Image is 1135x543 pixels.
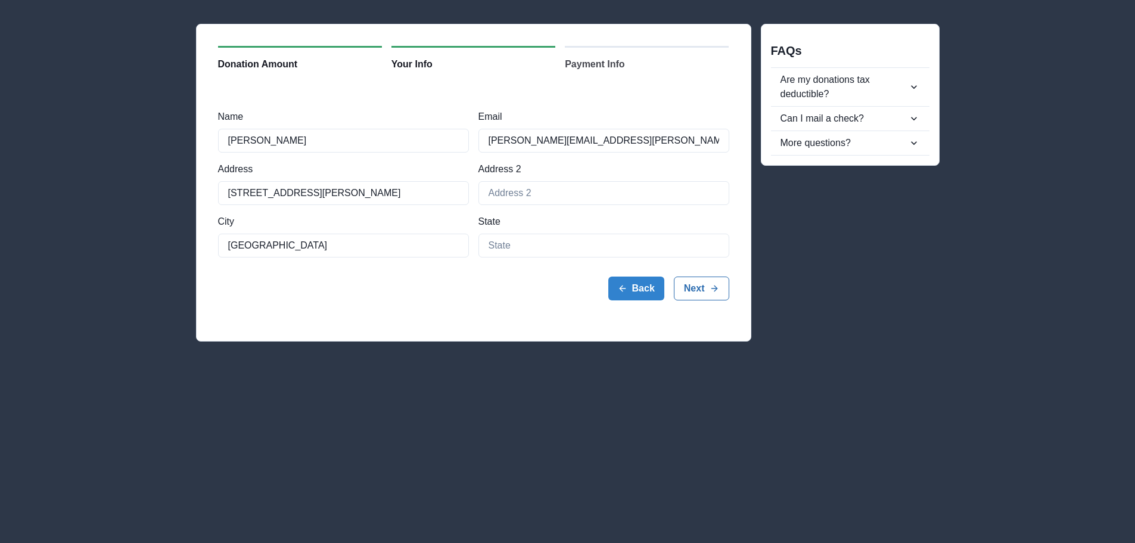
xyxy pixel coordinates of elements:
[608,277,664,300] button: Back
[771,107,929,131] button: Can I mail a check?
[218,129,469,153] input: Name
[780,111,908,126] div: Can I mail a check?
[771,34,929,58] h2: FAQs
[478,162,722,176] label: Address 2
[478,215,722,229] label: State
[218,162,462,176] label: Address
[218,181,469,205] input: Address
[478,129,729,153] input: Email
[391,57,433,72] span: Your Info
[478,110,722,124] label: Email
[218,234,469,257] input: City
[771,68,929,106] button: Are my donations tax deductible?
[771,131,929,155] button: More questions?
[478,234,729,257] input: State
[780,136,908,150] div: More questions?
[674,277,729,300] button: Next
[565,57,624,72] span: Payment Info
[780,73,908,101] div: Are my donations tax deductible?
[218,110,462,124] label: Name
[218,215,462,229] label: City
[218,57,298,72] span: Donation Amount
[478,181,729,205] input: Address 2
